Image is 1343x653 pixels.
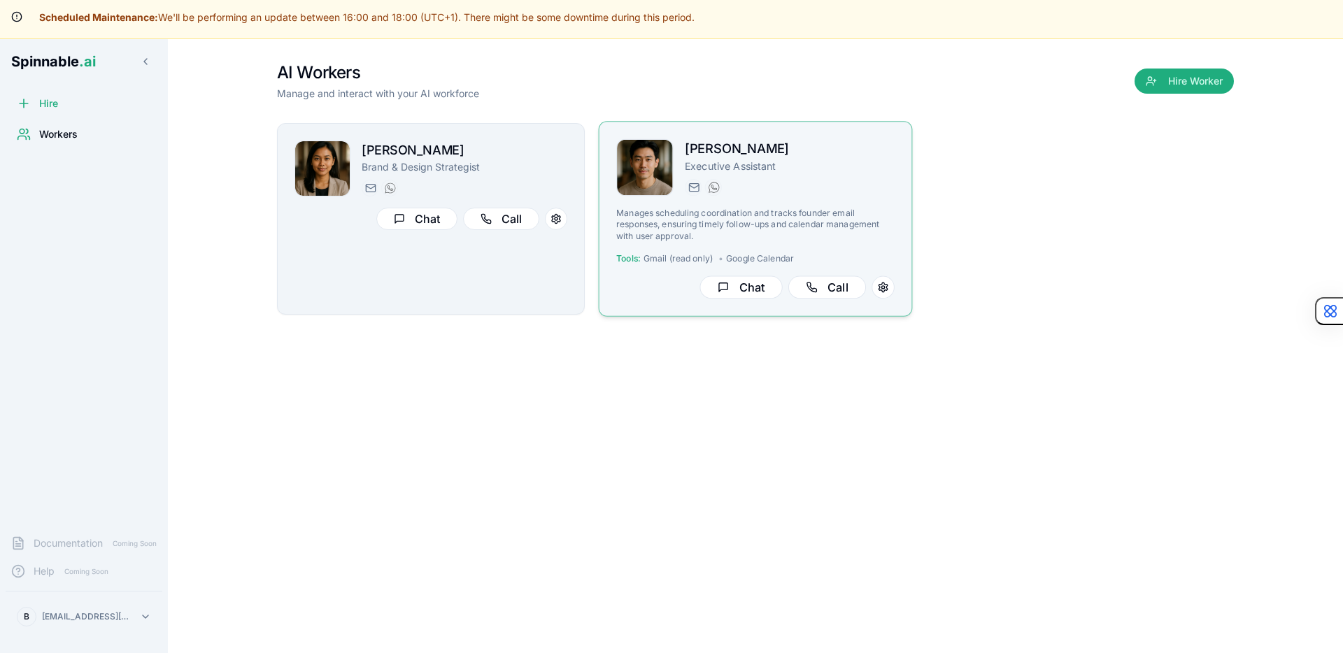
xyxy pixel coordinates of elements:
button: Hire Worker [1135,69,1234,94]
strong: Scheduled Maintenance: [39,11,158,23]
div: We'll be performing an update between 16:00 and 18:00 (UTC+1). There might be some downtime durin... [20,11,695,24]
h2: [PERSON_NAME] [362,141,567,160]
span: • [718,253,723,264]
span: Coming Soon [60,565,113,578]
a: Hire Worker [1135,76,1234,89]
span: Help [34,564,55,578]
img: Peter Tan [617,140,673,196]
button: Chat [376,208,457,230]
img: WhatsApp [385,182,396,194]
button: Send email to amanda@getspinnable.ai [362,180,378,196]
p: Brand & Design Strategist [362,160,567,174]
span: B [24,611,29,622]
button: WhatsApp [705,179,722,196]
button: Chat [699,276,782,299]
p: [EMAIL_ADDRESS][DOMAIN_NAME] [42,611,134,622]
span: .ai [79,53,96,70]
button: Call [463,208,539,230]
h2: [PERSON_NAME] [685,139,895,159]
p: Executive Assistant [685,159,895,173]
span: Coming Soon [108,537,161,550]
button: Send email to peter@getspinnable.ai [685,179,702,196]
p: Manages scheduling coordination and tracks founder email responses, ensuring timely follow-ups an... [616,208,895,242]
span: Workers [39,127,78,141]
button: B[EMAIL_ADDRESS][DOMAIN_NAME] [11,603,157,631]
button: Call [788,276,866,299]
span: Google Calendar [726,253,794,264]
p: Manage and interact with your AI workforce [277,87,479,101]
img: WhatsApp [709,182,720,193]
span: Hire [39,96,58,110]
button: WhatsApp [381,180,398,196]
img: Amanda Smith [295,141,350,196]
span: Gmail (read only) [644,253,713,264]
h1: AI Workers [277,62,479,84]
span: Tools: [616,253,641,264]
span: Documentation [34,536,103,550]
span: Spinnable [11,53,96,70]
